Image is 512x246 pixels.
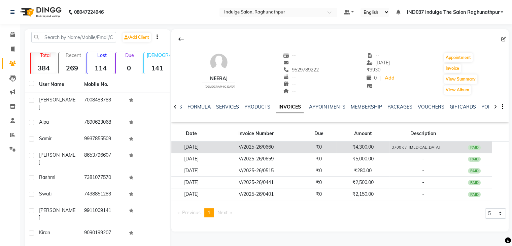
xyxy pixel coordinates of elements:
[444,85,471,95] button: View Album
[444,64,461,73] button: Invoice
[80,115,125,131] td: 7890623068
[144,64,170,72] strong: 141
[422,191,424,197] span: -
[422,156,424,162] span: -
[211,142,301,153] td: V/2025-26/0660
[337,165,389,177] td: ₹280.00
[468,168,481,174] div: PAID
[450,104,476,110] a: GIFTCARDS
[367,60,390,66] span: [DATE]
[39,229,50,236] span: kiran
[301,153,337,165] td: ₹0
[31,32,116,42] input: Search by Name/Mobile/Email/Code
[301,165,337,177] td: ₹0
[244,104,270,110] a: PRODUCTS
[182,210,201,216] span: Previous
[74,3,104,22] b: 08047224946
[351,104,382,110] a: MEMBERSHIP
[367,67,370,73] span: ₹
[301,188,337,200] td: ₹0
[39,152,75,165] span: [PERSON_NAME]
[80,186,125,203] td: 7438851283
[174,33,188,45] div: Back to Client
[444,53,473,62] button: Appointment
[337,188,389,200] td: ₹2,150.00
[211,126,301,142] th: Invoice Number
[301,126,337,142] th: Due
[39,174,55,180] span: rashmi
[211,165,301,177] td: V/2025-26/0515
[171,142,211,153] td: [DATE]
[337,126,389,142] th: Amount
[123,33,151,42] a: Add Client
[80,148,125,170] td: 8653796607
[283,74,296,80] span: --
[39,207,75,220] span: [PERSON_NAME]
[39,119,49,125] span: Alpa
[147,52,170,58] p: [DEMOGRAPHIC_DATA]
[301,177,337,188] td: ₹0
[418,104,444,110] a: VOUCHERS
[211,188,301,200] td: V/2025-26/0401
[407,9,499,16] span: IND037 Indulge The Salon Raghunathpur
[80,77,125,92] th: Mobile No.
[80,92,125,115] td: 7008483783
[211,153,301,165] td: V/2025-26/0659
[39,191,52,197] span: swati
[283,81,296,87] span: --
[383,73,395,83] a: Add
[422,167,424,174] span: -
[389,126,457,142] th: Description
[31,64,57,72] strong: 384
[209,52,229,72] img: avatar
[17,3,63,22] img: logo
[187,104,211,110] a: FORMULA
[468,145,481,150] div: PAID
[387,104,412,110] a: PACKAGES
[205,85,235,88] span: [DEMOGRAPHIC_DATA]
[468,180,481,185] div: PAID
[422,179,424,185] span: -
[39,135,52,142] span: samir
[171,153,211,165] td: [DATE]
[174,208,236,217] nav: Pagination
[468,192,481,197] div: PAID
[301,142,337,153] td: ₹0
[117,52,142,58] p: Due
[35,77,80,92] th: User Name
[283,88,296,94] span: --
[283,67,319,73] span: 9529789222
[202,75,235,82] div: neeraj
[80,170,125,186] td: 7381077570
[171,177,211,188] td: [DATE]
[80,203,125,225] td: 9911009141
[391,145,440,150] small: 3700 avl [MEDICAL_DATA]
[171,165,211,177] td: [DATE]
[171,188,211,200] td: [DATE]
[217,210,228,216] span: Next
[379,74,381,82] span: |
[468,157,481,162] div: PAID
[80,131,125,148] td: 9937855509
[80,225,125,242] td: 9090199207
[283,53,296,59] span: --
[59,64,85,72] strong: 269
[90,52,113,58] p: Lost
[481,104,499,110] a: POINTS
[283,60,296,66] span: --
[367,67,380,73] span: 9930
[116,64,142,72] strong: 0
[337,153,389,165] td: ₹5,000.00
[276,101,304,113] a: INVOICES
[87,64,113,72] strong: 114
[39,97,75,110] span: [PERSON_NAME]
[337,177,389,188] td: ₹2,500.00
[367,75,377,81] span: 0
[216,104,239,110] a: SERVICES
[337,142,389,153] td: ₹4,300.00
[367,53,379,59] span: --
[62,52,85,58] p: Recent
[444,74,477,84] button: View Summary
[309,104,345,110] a: APPOINTMENTS
[171,126,211,142] th: Date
